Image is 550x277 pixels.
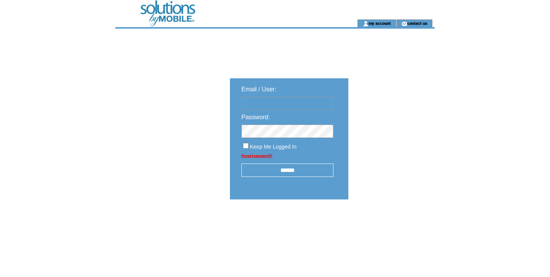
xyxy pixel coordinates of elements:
[370,219,409,228] img: transparent.png
[241,114,270,120] span: Password:
[401,21,407,27] img: contact_us_icon.gif
[369,21,391,26] a: my account
[363,21,369,27] img: account_icon.gif
[241,154,272,158] a: Forgot password?
[407,21,427,26] a: contact us
[250,144,296,150] span: Keep Me Logged In
[241,86,277,92] span: Email / User:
